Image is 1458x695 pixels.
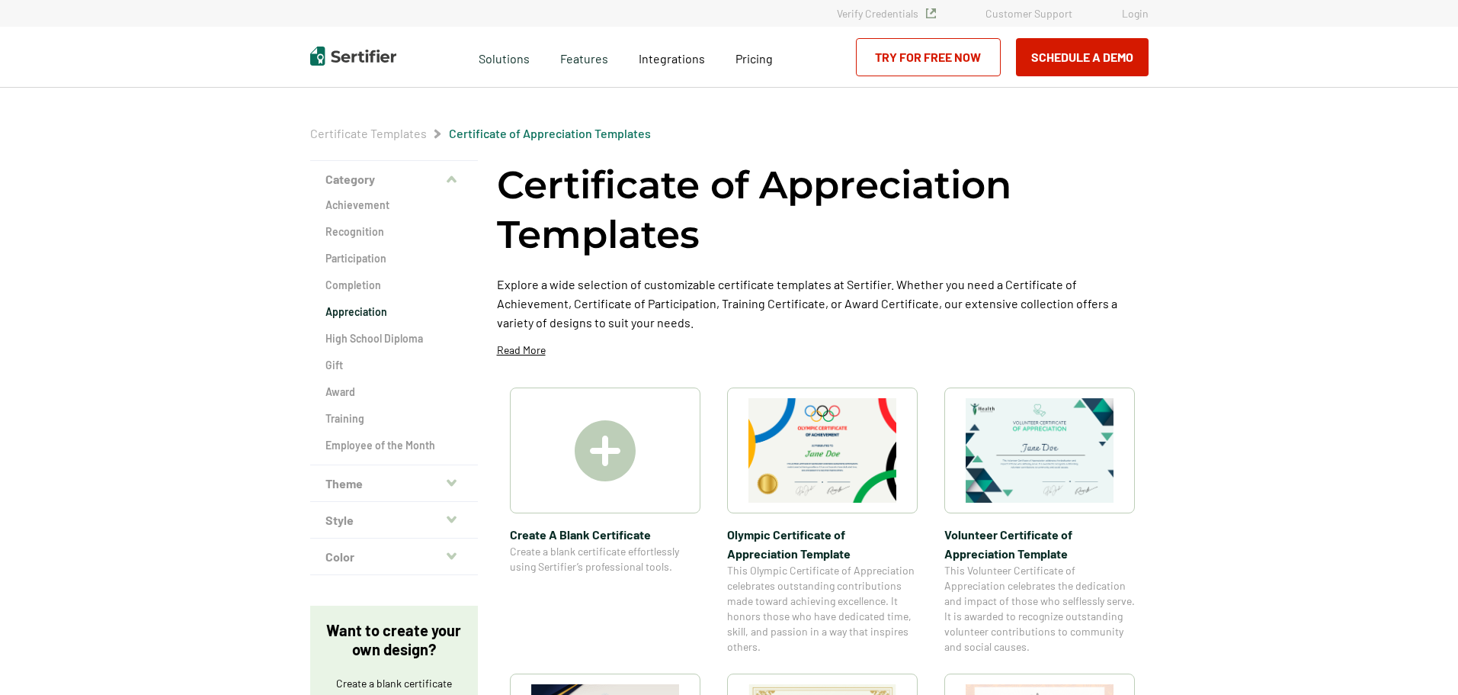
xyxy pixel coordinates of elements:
[497,160,1149,259] h1: Certificate of Appreciation Templates
[325,358,463,373] a: Gift
[510,544,700,574] span: Create a blank certificate effortlessly using Sertifier’s professional tools.
[325,331,463,346] a: High School Diploma
[325,224,463,240] a: Recognition
[449,126,651,141] span: Certificate of Appreciation Templates
[310,539,478,575] button: Color
[325,385,463,400] a: Award
[944,525,1135,563] span: Volunteer Certificate of Appreciation Template
[944,563,1135,655] span: This Volunteer Certificate of Appreciation celebrates the dedication and impact of those who self...
[510,525,700,544] span: Create A Blank Certificate
[748,398,896,503] img: Olympic Certificate of Appreciation​ Template
[727,525,918,563] span: Olympic Certificate of Appreciation​ Template
[727,388,918,655] a: Olympic Certificate of Appreciation​ TemplateOlympic Certificate of Appreciation​ TemplateThis Ol...
[325,438,463,453] a: Employee of the Month
[310,502,478,539] button: Style
[449,126,651,140] a: Certificate of Appreciation Templates
[310,126,427,140] a: Certificate Templates
[985,7,1072,20] a: Customer Support
[639,47,705,66] a: Integrations
[926,8,936,18] img: Verified
[497,343,546,358] p: Read More
[497,275,1149,332] p: Explore a wide selection of customizable certificate templates at Sertifier. Whether you need a C...
[325,411,463,426] a: Training
[639,51,705,66] span: Integrations
[735,51,773,66] span: Pricing
[325,198,463,213] a: Achievement
[325,278,463,293] a: Completion
[560,47,608,66] span: Features
[310,465,478,502] button: Theme
[966,398,1114,503] img: Volunteer Certificate of Appreciation Template
[325,304,463,320] a: Appreciation
[856,38,1001,76] a: Try for Free Now
[310,126,651,141] div: Breadcrumb
[944,388,1135,655] a: Volunteer Certificate of Appreciation TemplateVolunteer Certificate of Appreciation TemplateThis ...
[310,126,427,141] span: Certificate Templates
[575,420,636,481] img: Create A Blank Certificate
[479,47,530,66] span: Solutions
[325,251,463,266] a: Participation
[325,621,463,659] p: Want to create your own design?
[837,7,936,20] a: Verify Credentials
[735,47,773,66] a: Pricing
[1122,7,1149,20] a: Login
[310,198,478,465] div: Category
[727,563,918,655] span: This Olympic Certificate of Appreciation celebrates outstanding contributions made toward achievi...
[310,161,478,198] button: Category
[310,47,396,66] img: Sertifier | Digital Credentialing Platform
